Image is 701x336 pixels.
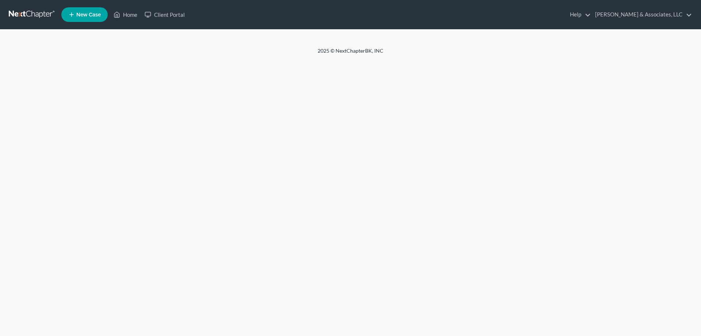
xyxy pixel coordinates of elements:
[141,8,188,21] a: Client Portal
[110,8,141,21] a: Home
[591,8,692,21] a: [PERSON_NAME] & Associates, LLC
[61,7,108,22] new-legal-case-button: New Case
[566,8,591,21] a: Help
[142,47,559,60] div: 2025 © NextChapterBK, INC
